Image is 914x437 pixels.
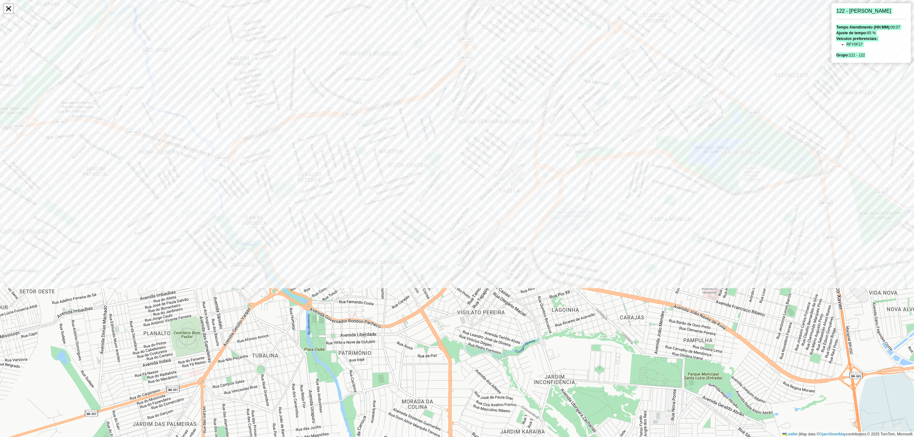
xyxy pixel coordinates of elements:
[836,52,906,58] div: 121 - 122
[836,36,878,41] strong: Veículos preferenciais:
[836,8,906,14] h6: 122 - [PERSON_NAME]
[782,432,798,436] a: Leaflet
[836,25,891,29] strong: Tempo Atendimento (HH:MM):
[836,31,867,35] strong: Ajuste de tempo:
[836,24,906,30] div: 00:07
[798,432,799,436] span: |
[4,4,13,13] a: Abrir mapa em tela cheia
[836,30,906,36] div: 85 %
[846,42,906,47] li: RFY5F27
[819,432,846,436] a: OpenStreetMap
[836,53,849,57] strong: Grupo:
[781,432,914,437] div: Map data © contributors,© 2025 TomTom, Microsoft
